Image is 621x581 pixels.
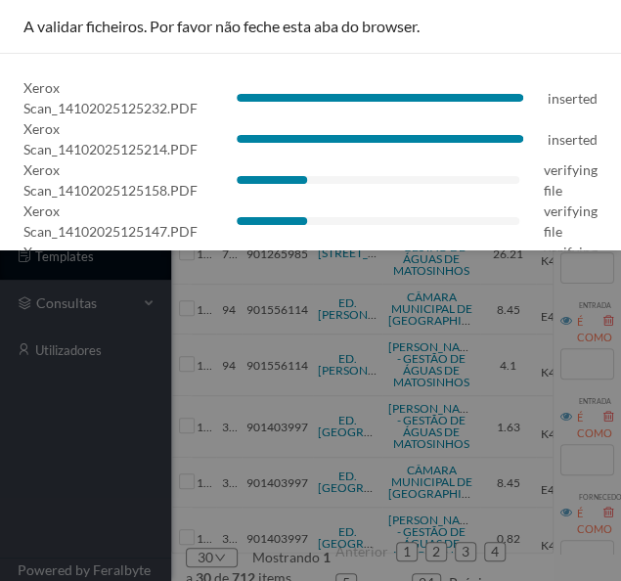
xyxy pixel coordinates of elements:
div: Xerox Scan_14102025125158.PDF [23,159,198,201]
div: Xerox Scan_14102025125137.PDF [23,242,198,283]
div: A validar ficheiros. Por favor não feche esta aba do browser. [23,16,598,37]
div: verifying file [544,201,598,242]
div: inserted [548,88,598,109]
div: Xerox Scan_14102025125214.PDF [23,118,198,159]
div: inserted [548,129,598,150]
div: verifying file [544,159,598,201]
div: verifying file [544,242,598,283]
div: Xerox Scan_14102025125232.PDF [23,77,198,118]
div: Xerox Scan_14102025125147.PDF [23,201,198,242]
